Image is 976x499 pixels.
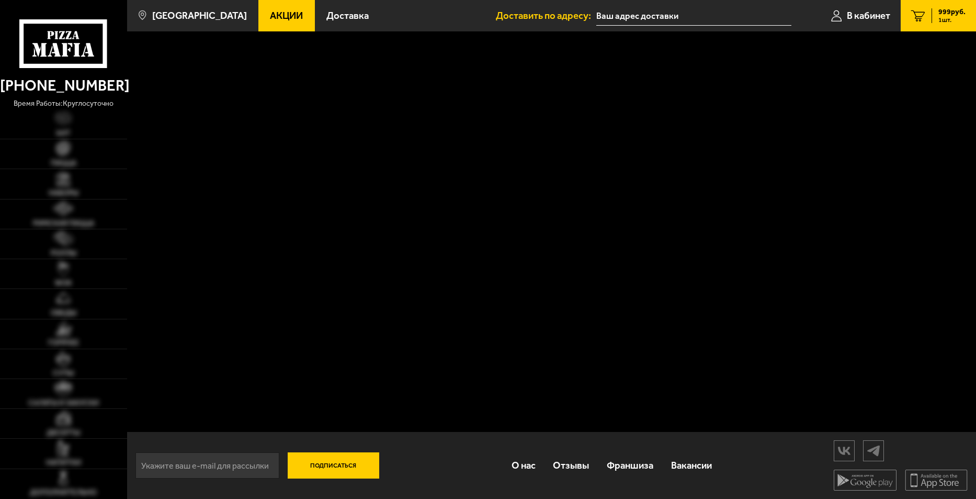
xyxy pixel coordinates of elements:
[30,489,97,496] span: Дополнительно
[135,452,279,479] input: Укажите ваш e-mail для рассылки
[28,400,99,407] span: Салаты и закуски
[51,250,76,257] span: Роллы
[51,160,76,167] span: Пицца
[51,309,76,317] span: Обеды
[864,441,883,460] img: tg
[326,11,369,21] span: Доставка
[598,449,662,482] a: Франшиза
[56,130,71,137] span: Хит
[33,220,94,227] span: Римская пицца
[288,452,379,479] button: Подписаться
[662,449,721,482] a: Вакансии
[938,8,966,16] span: 999 руб.
[847,11,890,21] span: В кабинет
[55,280,72,287] span: WOK
[496,11,596,21] span: Доставить по адресу:
[544,449,598,482] a: Отзывы
[270,11,303,21] span: Акции
[46,459,81,467] span: Напитки
[53,370,74,377] span: Супы
[834,441,854,460] img: vk
[48,339,79,347] span: Горячее
[503,449,544,482] a: О нас
[596,6,791,26] input: Ваш адрес доставки
[47,429,80,437] span: Десерты
[938,17,966,23] span: 1 шт.
[152,11,247,21] span: [GEOGRAPHIC_DATA]
[49,190,78,197] span: Наборы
